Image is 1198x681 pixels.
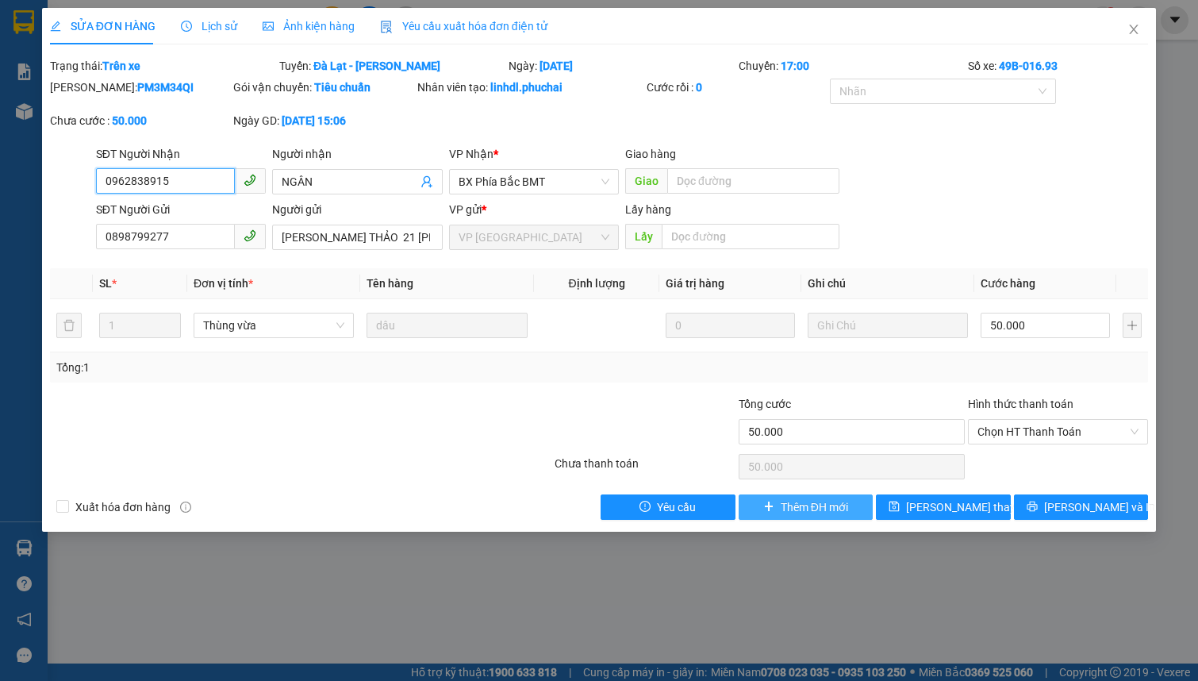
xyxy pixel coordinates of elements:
span: Tên hàng [367,277,413,290]
div: VP [GEOGRAPHIC_DATA] [13,13,175,52]
div: Trạng thái: [48,57,278,75]
button: plus [1123,313,1142,338]
input: Dọc đường [667,168,839,194]
span: exclamation-circle [639,501,651,514]
button: save[PERSON_NAME] thay đổi [876,494,1011,520]
span: plus [763,501,774,514]
div: Số xe: [966,57,1150,75]
span: [PERSON_NAME] thay đổi [906,498,1033,516]
b: Tiêu chuẩn [314,81,371,94]
div: 0901046068 [13,109,175,131]
span: Giao hàng [625,148,676,160]
div: BX Phía Bắc BMT [186,13,313,52]
span: Ảnh kiện hàng [263,20,355,33]
span: Lịch sử [181,20,237,33]
span: Tổng cước [739,398,791,410]
b: [DATE] 15:06 [282,114,346,127]
div: Chuyến: [737,57,966,75]
span: Định lượng [568,277,624,290]
div: Tổng: 1 [56,359,463,376]
div: Ngày GD: [233,112,413,129]
b: linhdl.phuchai [490,81,563,94]
span: clock-circle [181,21,192,32]
input: Dọc đường [662,224,839,249]
img: icon [380,21,393,33]
div: Cước rồi : [647,79,827,96]
span: VP Nhận [449,148,493,160]
button: exclamation-circleYêu cầu [601,494,735,520]
span: Chọn HT Thanh Toán [977,420,1138,444]
span: Lấy hàng [625,203,671,216]
label: Hình thức thanh toán [968,398,1073,410]
div: Người gửi [272,201,442,218]
span: Đơn vị tính [194,277,253,290]
span: SỬA ĐƠN HÀNG [50,20,156,33]
div: Chưa thanh toán [553,455,736,483]
div: Tuyến: [278,57,507,75]
input: Ghi Chú [808,313,968,338]
span: user-add [420,175,433,188]
span: SL [99,277,112,290]
div: Người nhận [272,145,442,163]
span: info-circle [180,502,191,513]
span: [PERSON_NAME] và In [1044,498,1155,516]
div: ly [186,52,313,71]
div: VP gửi [449,201,619,218]
span: Xuất hóa đơn hàng [69,498,177,516]
span: Cước hàng [981,277,1035,290]
span: Gửi: [13,15,38,32]
b: PM3M34QI [137,81,194,94]
button: printer[PERSON_NAME] và In [1014,494,1149,520]
div: Chưa cước : [50,112,230,129]
div: [PERSON_NAME]: [50,79,230,96]
b: 17:00 [781,60,809,72]
div: [PERSON_NAME] (HẺM 42 VẠN HẠNH) 038088030339 [13,52,175,109]
b: Đà Lạt - [PERSON_NAME] [313,60,440,72]
div: 0967088646 [186,71,313,93]
button: delete [56,313,82,338]
span: BX Phía Bắc BMT [459,170,609,194]
b: 50.000 [112,114,147,127]
span: Lấy [625,224,662,249]
span: picture [263,21,274,32]
span: Giá trị hàng [666,277,724,290]
span: Yêu cầu xuất hóa đơn điện tử [380,20,547,33]
b: 49B-016.93 [999,60,1058,72]
span: save [889,501,900,514]
th: Ghi chú [801,268,974,299]
span: close [1127,23,1140,36]
div: Ngày: [507,57,736,75]
b: [DATE] [539,60,573,72]
button: Close [1112,8,1156,52]
div: SĐT Người Gửi [96,201,266,218]
span: phone [244,229,256,242]
span: VP Đà Lạt [459,225,609,249]
div: SĐT Người Nhận [96,145,266,163]
input: VD: Bàn, Ghế [367,313,527,338]
b: Trên xe [102,60,140,72]
span: edit [50,21,61,32]
input: 0 [666,313,795,338]
span: phone [244,174,256,187]
div: Nhân viên tạo: [417,79,643,96]
b: 0 [696,81,702,94]
span: Nhận: [186,15,224,32]
span: Thùng vừa [203,314,344,337]
span: printer [1027,501,1038,514]
button: plusThêm ĐH mới [739,494,874,520]
span: Giao [625,168,667,194]
span: Thêm ĐH mới [781,498,848,516]
div: Gói vận chuyển: [233,79,413,96]
span: Yêu cầu [657,498,696,516]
